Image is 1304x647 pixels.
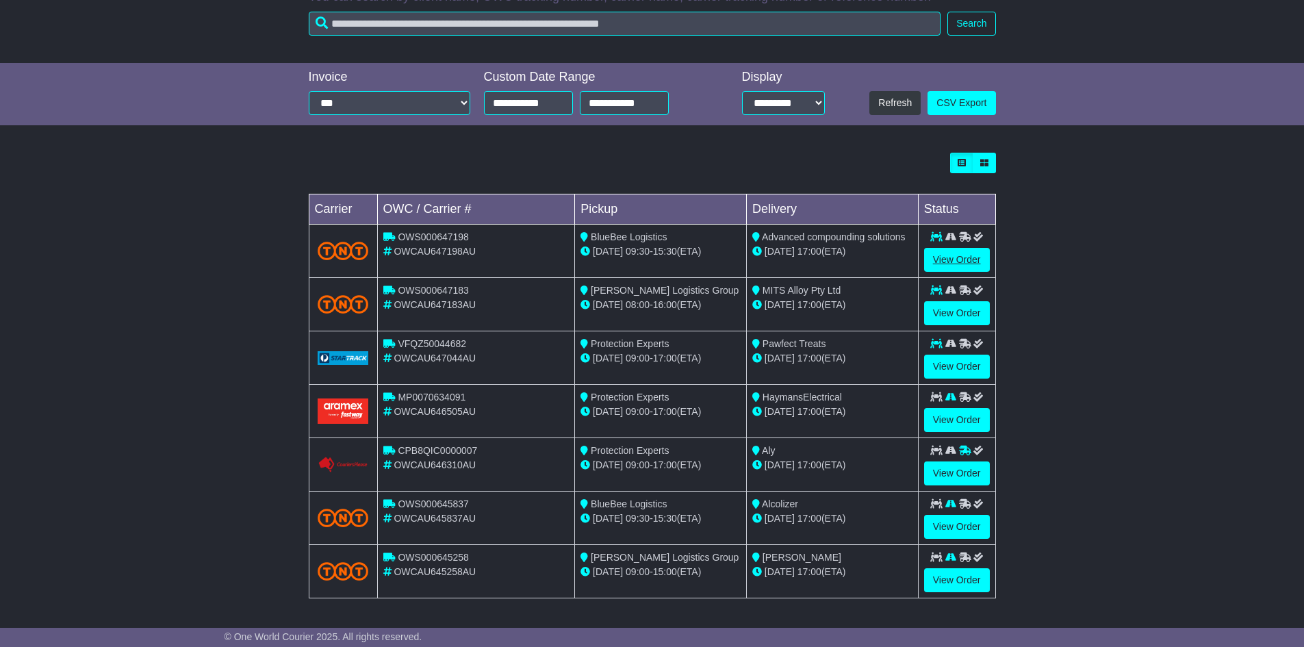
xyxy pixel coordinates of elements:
[924,301,990,325] a: View Order
[593,246,623,257] span: [DATE]
[575,194,747,225] td: Pickup
[924,248,990,272] a: View Order
[918,194,995,225] td: Status
[797,406,821,417] span: 17:00
[593,406,623,417] span: [DATE]
[924,461,990,485] a: View Order
[765,299,795,310] span: [DATE]
[765,353,795,364] span: [DATE]
[484,70,704,85] div: Custom Date Range
[591,338,669,349] span: Protection Experts
[765,566,795,577] span: [DATE]
[752,244,912,259] div: (ETA)
[653,299,677,310] span: 16:00
[398,498,469,509] span: OWS000645837
[653,353,677,364] span: 17:00
[626,299,650,310] span: 08:00
[398,338,466,349] span: VFQZ50044682
[591,552,739,563] span: [PERSON_NAME] Logistics Group
[309,194,377,225] td: Carrier
[752,351,912,366] div: (ETA)
[653,513,677,524] span: 15:30
[591,231,667,242] span: BlueBee Logistics
[746,194,918,225] td: Delivery
[626,406,650,417] span: 09:00
[765,459,795,470] span: [DATE]
[394,459,476,470] span: OWCAU646310AU
[869,91,921,115] button: Refresh
[318,242,369,260] img: TNT_Domestic.png
[928,91,995,115] a: CSV Export
[593,513,623,524] span: [DATE]
[398,445,477,456] span: CPB8QIC0000007
[394,353,476,364] span: OWCAU647044AU
[765,246,795,257] span: [DATE]
[653,406,677,417] span: 17:00
[797,353,821,364] span: 17:00
[398,552,469,563] span: OWS000645258
[593,459,623,470] span: [DATE]
[225,631,422,642] span: © One World Courier 2025. All rights reserved.
[394,246,476,257] span: OWCAU647198AU
[762,498,798,509] span: Alcolizer
[752,405,912,419] div: (ETA)
[377,194,575,225] td: OWC / Carrier #
[752,511,912,526] div: (ETA)
[626,353,650,364] span: 09:00
[752,298,912,312] div: (ETA)
[318,457,369,473] img: GetCarrierServiceLogo
[318,398,369,424] img: Aramex.png
[797,246,821,257] span: 17:00
[591,392,669,403] span: Protection Experts
[653,566,677,577] span: 15:00
[580,405,741,419] div: - (ETA)
[797,513,821,524] span: 17:00
[591,285,739,296] span: [PERSON_NAME] Logistics Group
[924,355,990,379] a: View Order
[593,353,623,364] span: [DATE]
[394,513,476,524] span: OWCAU645837AU
[591,498,667,509] span: BlueBee Logistics
[924,515,990,539] a: View Order
[763,552,841,563] span: [PERSON_NAME]
[765,406,795,417] span: [DATE]
[797,459,821,470] span: 17:00
[626,246,650,257] span: 09:30
[580,458,741,472] div: - (ETA)
[797,299,821,310] span: 17:00
[924,568,990,592] a: View Order
[924,408,990,432] a: View Order
[318,562,369,581] img: TNT_Domestic.png
[591,445,669,456] span: Protection Experts
[398,392,465,403] span: MP0070634091
[762,445,775,456] span: Aly
[318,351,369,365] img: GetCarrierServiceLogo
[593,566,623,577] span: [DATE]
[580,511,741,526] div: - (ETA)
[626,566,650,577] span: 09:00
[763,338,826,349] span: Pawfect Treats
[580,244,741,259] div: - (ETA)
[752,458,912,472] div: (ETA)
[763,392,842,403] span: HaymansElectrical
[580,565,741,579] div: - (ETA)
[398,231,469,242] span: OWS000647198
[797,566,821,577] span: 17:00
[653,459,677,470] span: 17:00
[394,299,476,310] span: OWCAU647183AU
[752,565,912,579] div: (ETA)
[318,509,369,527] img: TNT_Domestic.png
[394,406,476,417] span: OWCAU646505AU
[742,70,825,85] div: Display
[626,459,650,470] span: 09:00
[309,70,470,85] div: Invoice
[580,298,741,312] div: - (ETA)
[947,12,995,36] button: Search
[762,231,905,242] span: Advanced compounding solutions
[765,513,795,524] span: [DATE]
[580,351,741,366] div: - (ETA)
[626,513,650,524] span: 09:30
[593,299,623,310] span: [DATE]
[318,295,369,314] img: TNT_Domestic.png
[763,285,841,296] span: MITS Alloy Pty Ltd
